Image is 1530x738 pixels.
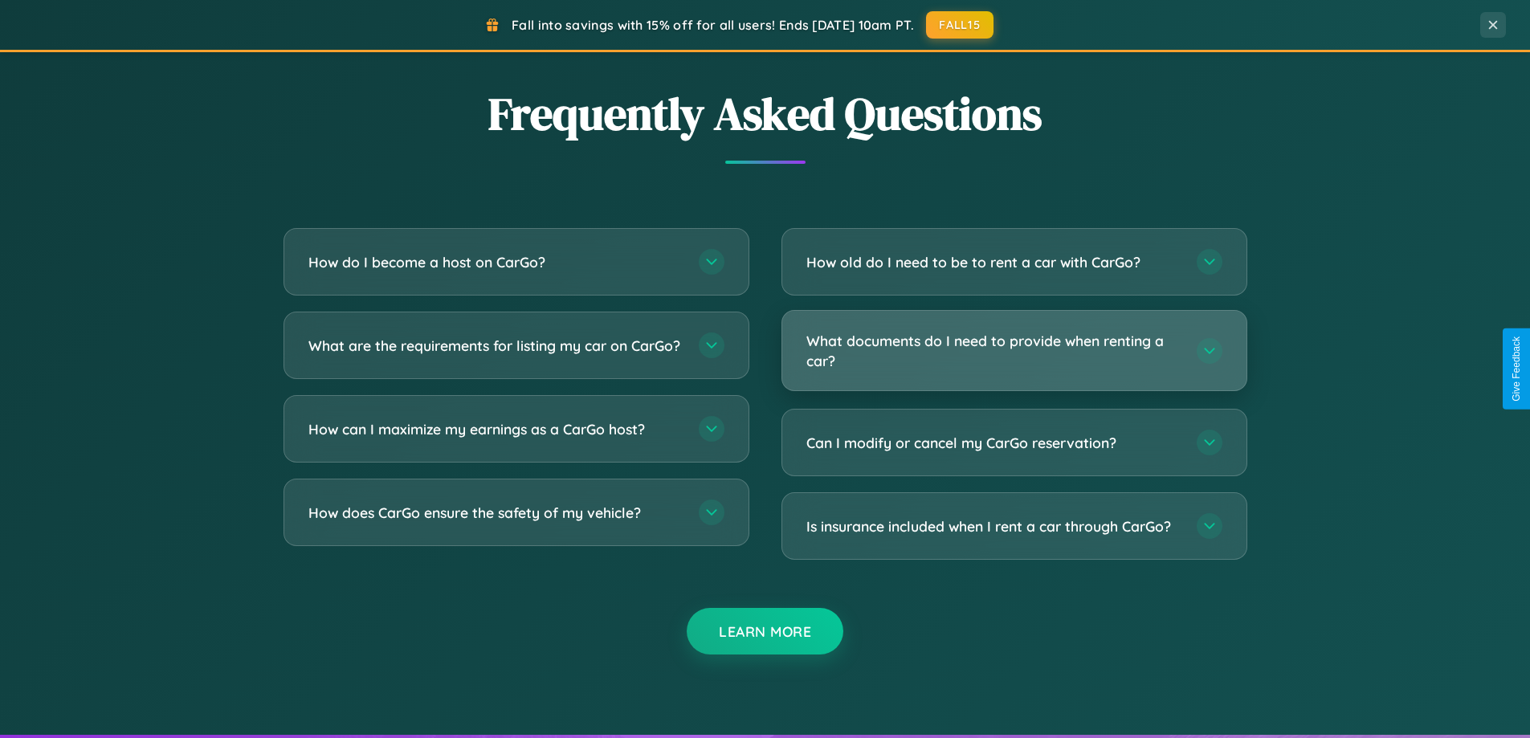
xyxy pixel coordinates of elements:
button: Learn More [687,608,843,654]
h3: How can I maximize my earnings as a CarGo host? [308,419,683,439]
h3: What documents do I need to provide when renting a car? [806,331,1181,370]
button: FALL15 [926,11,993,39]
h3: How do I become a host on CarGo? [308,252,683,272]
h3: How does CarGo ensure the safety of my vehicle? [308,503,683,523]
h3: Can I modify or cancel my CarGo reservation? [806,433,1181,453]
h3: How old do I need to be to rent a car with CarGo? [806,252,1181,272]
h3: What are the requirements for listing my car on CarGo? [308,336,683,356]
div: Give Feedback [1511,336,1522,402]
h2: Frequently Asked Questions [284,83,1247,145]
h3: Is insurance included when I rent a car through CarGo? [806,516,1181,536]
span: Fall into savings with 15% off for all users! Ends [DATE] 10am PT. [512,17,914,33]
